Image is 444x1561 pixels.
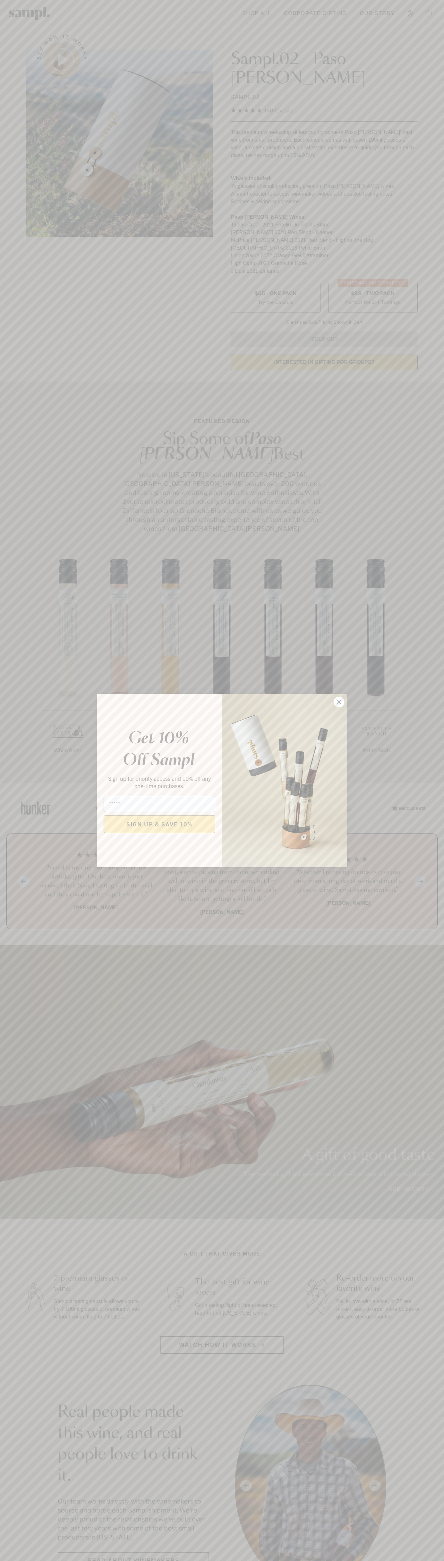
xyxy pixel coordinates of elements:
input: Email [104,796,215,812]
button: Close dialog [333,696,345,708]
img: 96933287-25a1-481a-a6d8-4dd623390dc6.png [222,694,347,867]
button: SIGN UP & SAVE 10% [104,815,215,833]
em: Get 10% Off Sampl [123,731,194,768]
span: Sign up for priority access and 10% off any one-time purchases. [108,775,211,789]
